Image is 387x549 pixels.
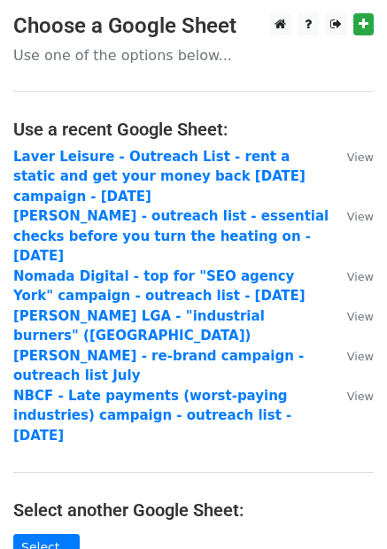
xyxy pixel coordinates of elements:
small: View [347,350,374,363]
a: View [329,208,374,224]
a: Nomada Digital - top for "SEO agency York" campaign - outreach list - [DATE] [13,268,306,305]
a: NBCF - Late payments (worst-paying industries) campaign - outreach list - [DATE] [13,388,291,444]
small: View [347,151,374,164]
small: View [347,270,374,283]
h4: Select another Google Sheet: [13,499,374,521]
p: Use one of the options below... [13,46,374,65]
a: View [329,348,374,364]
a: [PERSON_NAME] LGA - "industrial burners" ([GEOGRAPHIC_DATA]) [13,308,265,344]
h3: Choose a Google Sheet [13,13,374,39]
small: View [347,310,374,323]
small: View [347,390,374,403]
a: View [329,388,374,404]
h4: Use a recent Google Sheet: [13,119,374,140]
a: [PERSON_NAME] - outreach list - essential checks before you turn the heating on - [DATE] [13,208,329,264]
a: View [329,149,374,165]
a: View [329,268,374,284]
a: Laver Leisure - Outreach List - rent a static and get your money back [DATE] campaign - [DATE] [13,149,306,205]
small: View [347,210,374,223]
a: View [329,308,374,324]
a: [PERSON_NAME] - re-brand campaign - outreach list July [13,348,304,384]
